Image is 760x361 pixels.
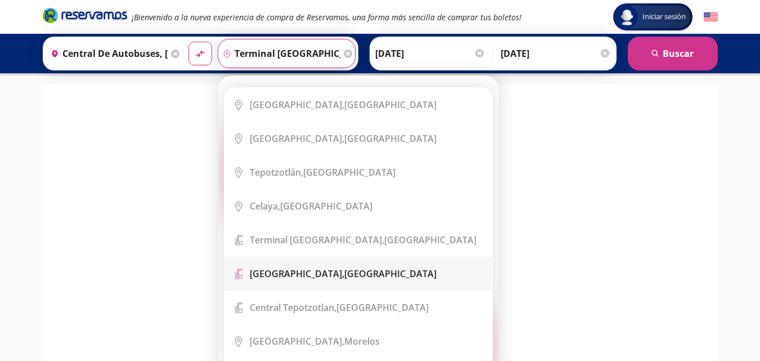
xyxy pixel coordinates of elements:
span: Iniciar sesión [638,11,690,23]
button: Buscar [628,37,718,70]
div: [GEOGRAPHIC_DATA] [250,132,437,145]
div: [GEOGRAPHIC_DATA] [250,200,372,212]
b: [GEOGRAPHIC_DATA], [250,268,344,280]
em: ¡Bienvenido a la nueva experiencia de compra de Reservamos, una forma más sencilla de comprar tus... [132,12,521,23]
input: Opcional [501,39,611,68]
i: Brand Logo [43,7,127,24]
input: Buscar Origen [46,39,169,68]
div: [GEOGRAPHIC_DATA] [250,166,395,179]
b: [GEOGRAPHIC_DATA], [250,132,344,145]
b: Tepotzotlán, [250,166,303,179]
b: Celaya, [250,200,280,212]
div: Morelos [250,335,380,347]
input: Buscar Destino [218,39,341,68]
b: [GEOGRAPHIC_DATA], [250,99,344,111]
div: [GEOGRAPHIC_DATA] [250,268,437,280]
a: Brand Logo [43,7,127,27]
b: Central Tepotzotlan, [250,301,336,314]
div: [GEOGRAPHIC_DATA] [250,99,437,111]
div: [GEOGRAPHIC_DATA] [250,301,429,314]
button: English [704,10,718,24]
input: Elegir Fecha [375,39,485,68]
b: Terminal [GEOGRAPHIC_DATA], [250,234,384,246]
div: [GEOGRAPHIC_DATA] [250,234,476,246]
b: [GEOGRAPHIC_DATA], [250,335,344,347]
